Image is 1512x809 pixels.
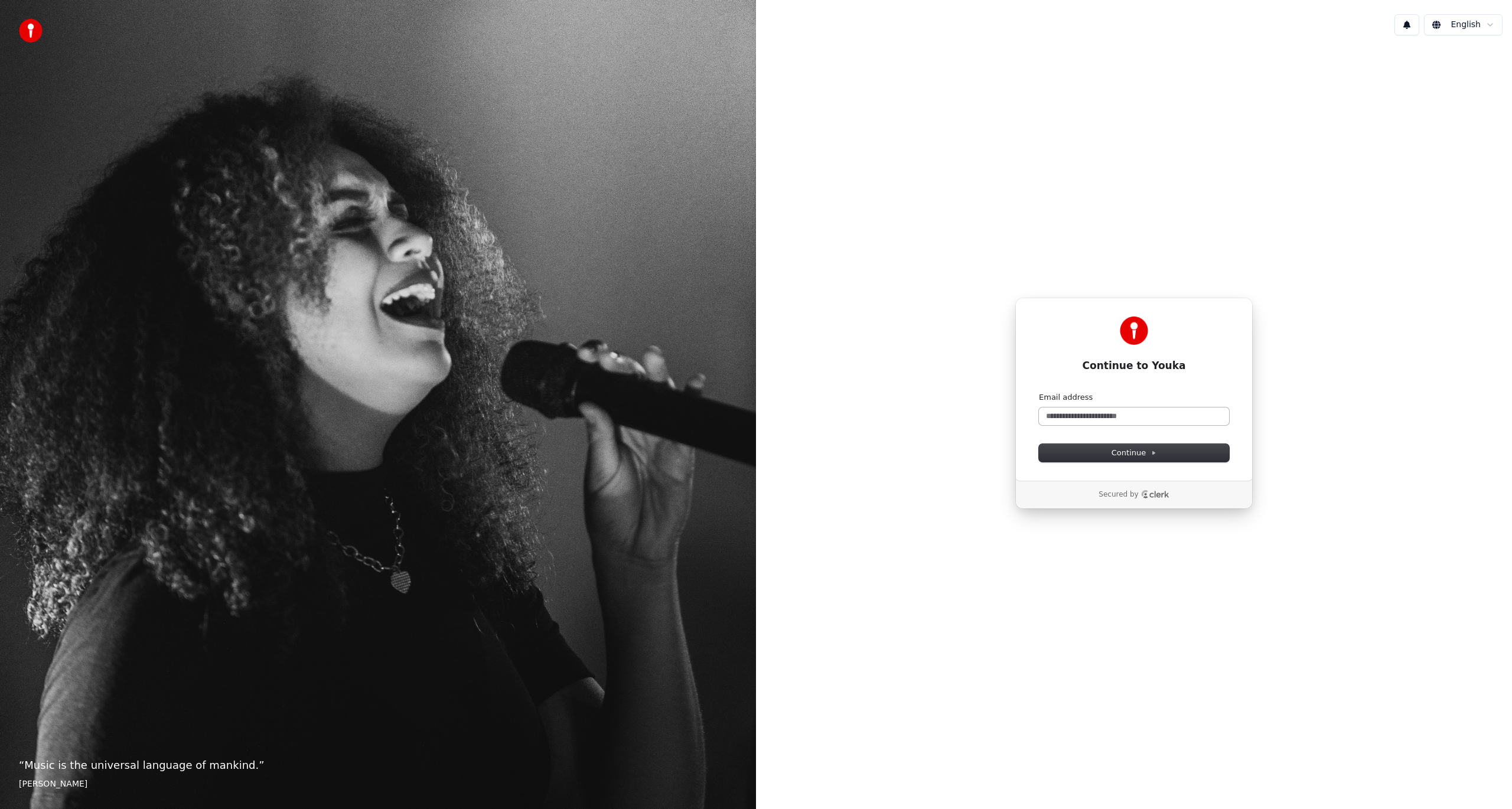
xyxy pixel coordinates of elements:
p: “ Music is the universal language of mankind. ” [19,757,737,774]
button: Continue [1039,444,1229,462]
p: Secured by [1099,490,1138,500]
label: Email address [1039,392,1093,403]
img: youka [19,19,43,43]
img: Youka [1120,317,1148,345]
a: Clerk logo [1141,490,1169,498]
footer: [PERSON_NAME] [19,778,737,790]
span: Continue [1112,448,1156,458]
h1: Continue to Youka [1039,359,1229,373]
